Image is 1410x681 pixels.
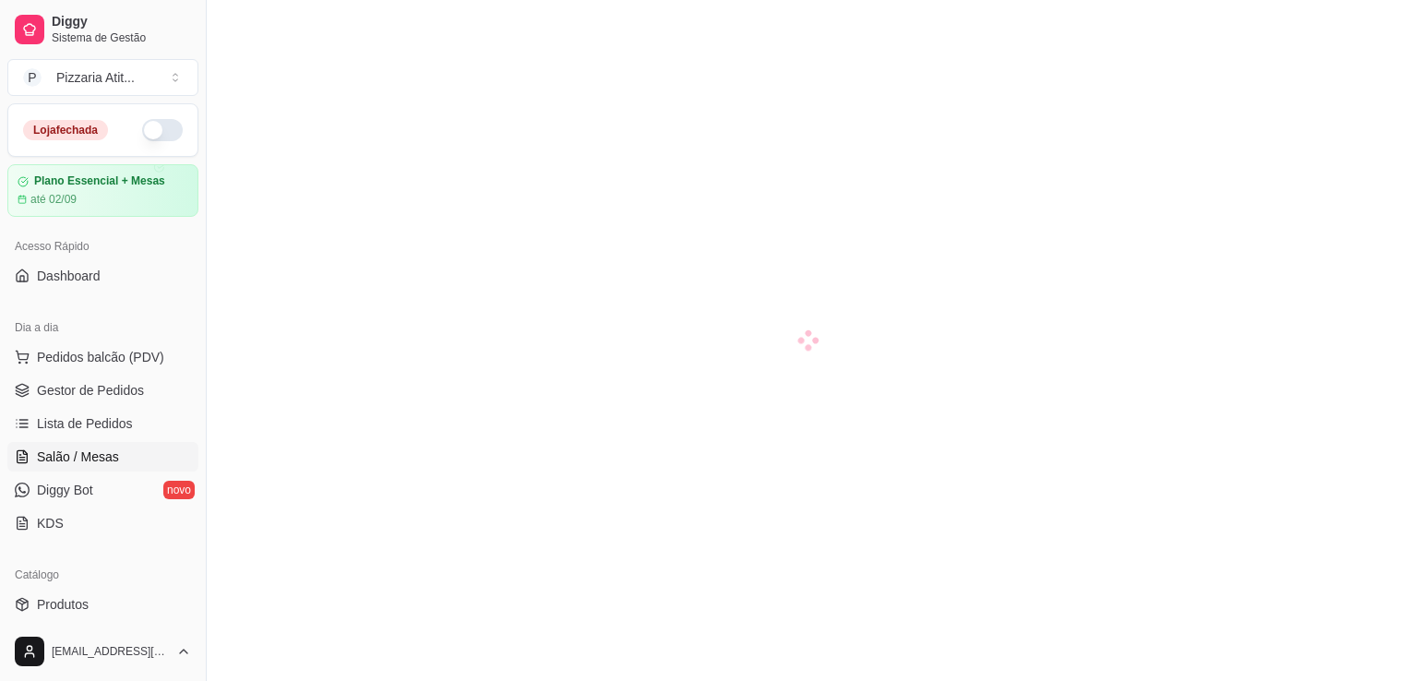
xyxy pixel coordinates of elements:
button: [EMAIL_ADDRESS][DOMAIN_NAME] [7,629,198,674]
a: Gestor de Pedidos [7,376,198,405]
span: Diggy Bot [37,481,93,499]
span: KDS [37,514,64,532]
span: Sistema de Gestão [52,30,191,45]
span: Pedidos balcão (PDV) [37,348,164,366]
span: Salão / Mesas [37,448,119,466]
div: Acesso Rápido [7,232,198,261]
a: Diggy Botnovo [7,475,198,505]
div: Catálogo [7,560,198,590]
span: Gestor de Pedidos [37,381,144,400]
div: Loja fechada [23,120,108,140]
span: Diggy [52,14,191,30]
a: Dashboard [7,261,198,291]
a: Salão / Mesas [7,442,198,472]
a: Produtos [7,590,198,619]
span: Dashboard [37,267,101,285]
a: Lista de Pedidos [7,409,198,438]
div: Pizzaria Atit ... [56,68,135,87]
button: Pedidos balcão (PDV) [7,342,198,372]
button: Select a team [7,59,198,96]
a: KDS [7,508,198,538]
span: [EMAIL_ADDRESS][DOMAIN_NAME] [52,644,169,659]
a: Plano Essencial + Mesasaté 02/09 [7,164,198,217]
button: Alterar Status [142,119,183,141]
a: DiggySistema de Gestão [7,7,198,52]
article: até 02/09 [30,192,77,207]
span: Lista de Pedidos [37,414,133,433]
article: Plano Essencial + Mesas [34,174,165,188]
span: P [23,68,42,87]
div: Dia a dia [7,313,198,342]
span: Produtos [37,595,89,614]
